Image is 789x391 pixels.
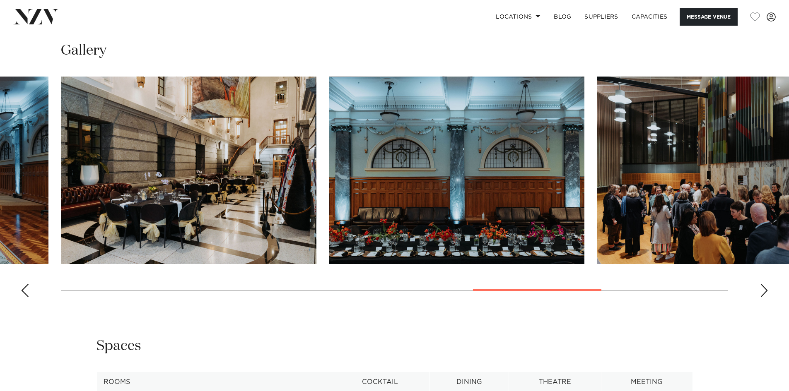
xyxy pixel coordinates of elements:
swiper-slide: 10 / 13 [329,77,584,264]
img: nzv-logo.png [13,9,58,24]
h2: Spaces [97,337,141,355]
button: Message Venue [680,8,738,26]
a: Capacities [625,8,674,26]
swiper-slide: 9 / 13 [61,77,316,264]
a: SUPPLIERS [578,8,625,26]
a: Locations [489,8,547,26]
h2: Gallery [61,41,106,60]
a: BLOG [547,8,578,26]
